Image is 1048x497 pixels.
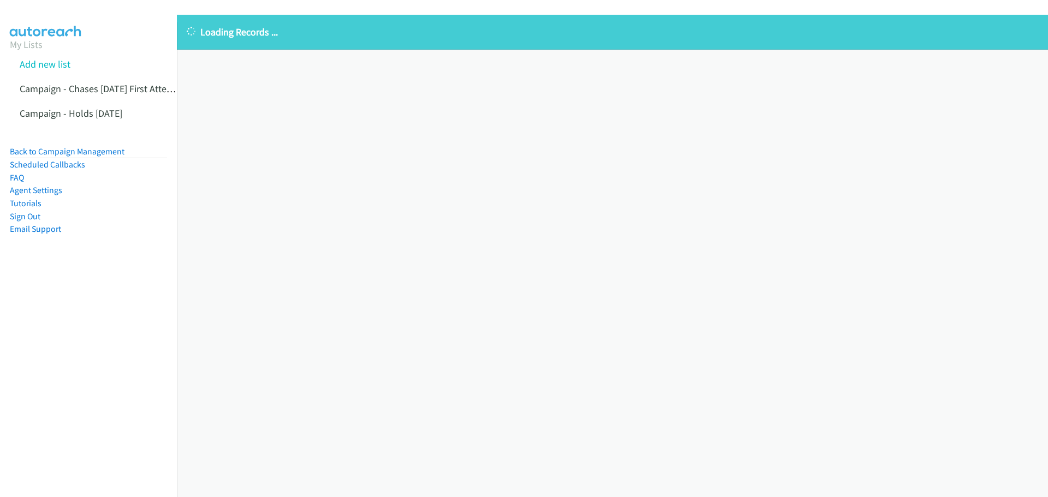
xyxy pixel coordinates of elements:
a: Agent Settings [10,185,62,195]
a: Campaign - Chases [DATE] First Attempts [20,82,188,95]
a: Sign Out [10,211,40,221]
a: My Lists [10,38,43,51]
a: FAQ [10,172,24,183]
a: Tutorials [10,198,41,208]
a: Scheduled Callbacks [10,159,85,170]
a: Back to Campaign Management [10,146,124,157]
a: Email Support [10,224,61,234]
p: Loading Records ... [187,25,1038,39]
a: Campaign - Holds [DATE] [20,107,122,119]
a: Add new list [20,58,70,70]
